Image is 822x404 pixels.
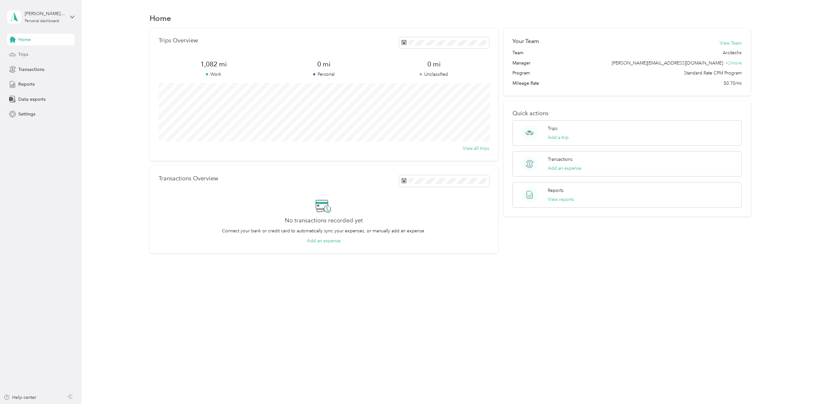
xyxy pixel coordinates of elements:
p: Quick actions [512,110,742,117]
p: Transactions Overview [159,175,218,182]
span: 0 mi [379,60,489,69]
span: Program [512,70,530,76]
p: Trips Overview [159,37,198,44]
span: + 2 more [725,60,742,66]
p: Trips [548,125,557,132]
span: Settings [18,111,35,117]
span: 1,082 mi [159,60,269,69]
span: $0.70/mi [724,80,742,87]
span: Standard Rate CPM Program [684,70,742,76]
div: [PERSON_NAME][EMAIL_ADDRESS][DOMAIN_NAME] [25,10,65,17]
span: Arcitechx [723,49,742,56]
h2: Your Team [512,37,539,45]
span: Trips [18,51,28,58]
span: [PERSON_NAME][EMAIL_ADDRESS][DOMAIN_NAME] [612,60,723,66]
span: 0 mi [269,60,379,69]
p: Reports [548,187,564,194]
span: Transactions [18,66,44,73]
h2: No transactions recorded yet [285,217,363,224]
button: Add a trip [548,134,569,141]
span: Mileage Rate [512,80,539,87]
button: Add an expense [548,165,582,172]
span: Data exports [18,96,46,103]
button: View all trips [463,145,489,152]
button: Add an expense [307,237,341,244]
p: Transactions [548,156,573,163]
p: Connect your bank or credit card to automatically sync your expenses, or manually add an expense. [222,228,425,234]
h1: Home [150,15,171,21]
span: Reports [18,81,35,88]
span: Team [512,49,523,56]
p: Work [159,71,269,78]
span: Manager [512,60,530,66]
button: Help center [4,394,36,401]
p: Unclassified [379,71,489,78]
span: Home [18,36,31,43]
div: Personal dashboard [25,19,59,23]
button: View Team [720,40,742,47]
p: Personal [269,71,379,78]
button: View reports [548,196,574,203]
iframe: Everlance-gr Chat Button Frame [786,368,822,404]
